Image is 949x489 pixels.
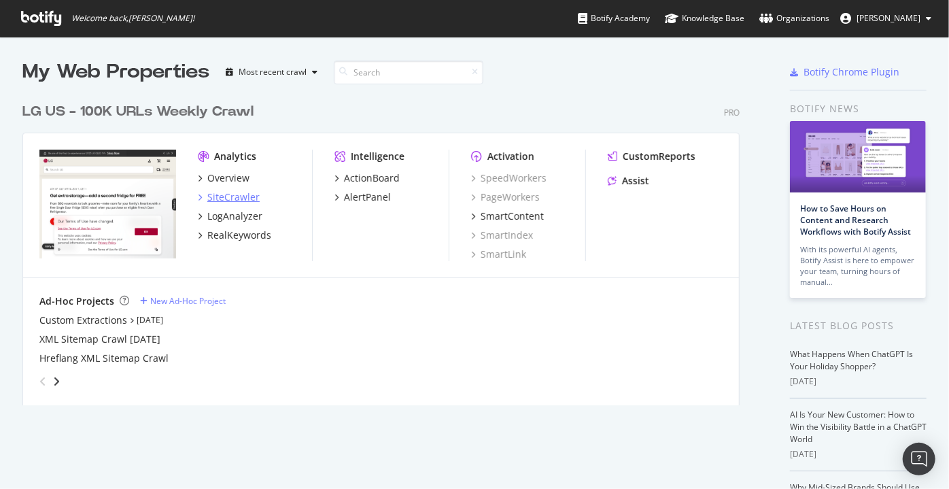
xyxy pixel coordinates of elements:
[790,348,913,372] a: What Happens When ChatGPT Is Your Holiday Shopper?
[207,190,260,204] div: SiteCrawler
[71,13,194,24] span: Welcome back, [PERSON_NAME] !
[471,190,540,204] a: PageWorkers
[608,174,649,188] a: Assist
[39,294,114,308] div: Ad-Hoc Projects
[623,150,695,163] div: CustomReports
[790,318,927,333] div: Latest Blog Posts
[351,150,404,163] div: Intelligence
[207,209,262,223] div: LogAnalyzer
[39,314,127,327] a: Custom Extractions
[39,352,169,365] a: Hreflang XML Sitemap Crawl
[344,171,400,185] div: ActionBoard
[829,7,942,29] button: [PERSON_NAME]
[52,375,61,388] div: angle-right
[759,12,829,25] div: Organizations
[334,171,400,185] a: ActionBoard
[790,121,926,192] img: How to Save Hours on Content and Research Workflows with Botify Assist
[334,190,391,204] a: AlertPanel
[903,443,935,475] div: Open Intercom Messenger
[22,102,259,122] a: LG US - 100K URLs Weekly Crawl
[34,371,52,392] div: angle-left
[790,101,927,116] div: Botify news
[207,171,249,185] div: Overview
[724,107,740,118] div: Pro
[220,61,323,83] button: Most recent crawl
[334,61,483,84] input: Search
[137,314,163,326] a: [DATE]
[800,244,916,288] div: With its powerful AI agents, Botify Assist is here to empower your team, turning hours of manual…
[150,295,226,307] div: New Ad-Hoc Project
[22,58,209,86] div: My Web Properties
[39,333,160,346] a: XML Sitemap Crawl [DATE]
[207,229,271,242] div: RealKeywords
[198,229,271,242] a: RealKeywords
[665,12,744,25] div: Knowledge Base
[471,229,533,242] a: SmartIndex
[39,150,176,259] img: www.lg.com/us
[790,65,899,79] a: Botify Chrome Plugin
[578,12,650,25] div: Botify Academy
[198,171,249,185] a: Overview
[471,171,547,185] a: SpeedWorkers
[471,248,526,261] a: SmartLink
[198,209,262,223] a: LogAnalyzer
[790,448,927,460] div: [DATE]
[804,65,899,79] div: Botify Chrome Plugin
[800,203,911,237] a: How to Save Hours on Content and Research Workflows with Botify Assist
[790,409,927,445] a: AI Is Your New Customer: How to Win the Visibility Battle in a ChatGPT World
[608,150,695,163] a: CustomReports
[22,102,254,122] div: LG US - 100K URLs Weekly Crawl
[214,150,256,163] div: Analytics
[198,190,260,204] a: SiteCrawler
[487,150,534,163] div: Activation
[622,174,649,188] div: Assist
[857,12,920,24] span: Matthew Gampel
[22,86,750,405] div: grid
[471,209,544,223] a: SmartContent
[344,190,391,204] div: AlertPanel
[481,209,544,223] div: SmartContent
[239,68,307,76] div: Most recent crawl
[140,295,226,307] a: New Ad-Hoc Project
[790,375,927,388] div: [DATE]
